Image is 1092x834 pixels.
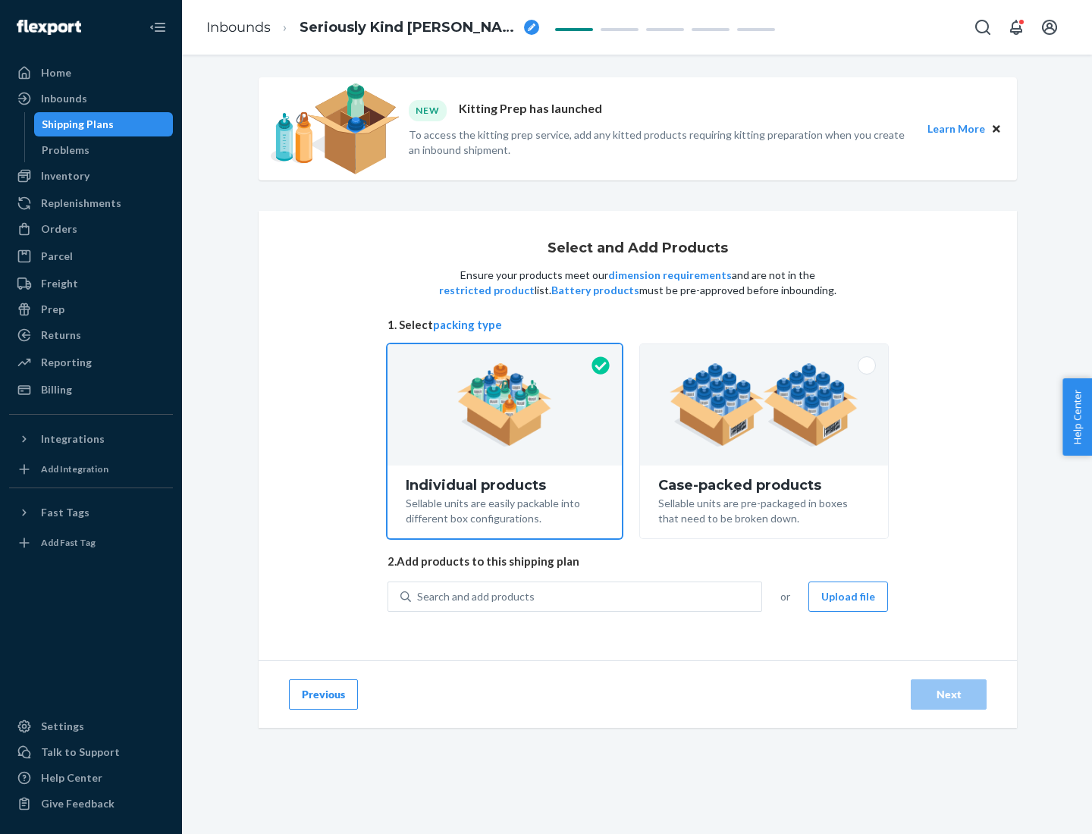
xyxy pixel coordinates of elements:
div: Case-packed products [658,478,870,493]
span: 2. Add products to this shipping plan [388,553,888,569]
div: Help Center [41,770,102,785]
a: Shipping Plans [34,112,174,136]
div: Inbounds [41,91,87,106]
span: Seriously Kind Woodcock [300,18,518,38]
button: Next [911,679,987,710]
button: Integrations [9,427,173,451]
button: Battery products [551,283,639,298]
a: Problems [34,138,174,162]
div: Individual products [406,478,604,493]
button: Open Search Box [968,12,998,42]
a: Add Integration [9,457,173,481]
button: dimension requirements [608,268,732,283]
div: Parcel [41,249,73,264]
button: Help Center [1062,378,1092,456]
a: Prep [9,297,173,321]
img: case-pack.59cecea509d18c883b923b81aeac6d0b.png [670,363,858,447]
a: Reporting [9,350,173,375]
button: Previous [289,679,358,710]
a: Inventory [9,164,173,188]
p: Kitting Prep has launched [459,100,602,121]
a: Inbounds [9,86,173,111]
a: Freight [9,271,173,296]
p: To access the kitting prep service, add any kitted products requiring kitting preparation when yo... [409,127,914,158]
div: Fast Tags [41,505,89,520]
div: Give Feedback [41,796,115,811]
div: Shipping Plans [42,117,114,132]
div: Settings [41,719,84,734]
button: Close [988,121,1005,137]
a: Talk to Support [9,740,173,764]
div: Next [924,687,974,702]
a: Home [9,61,173,85]
a: Help Center [9,766,173,790]
div: Sellable units are pre-packaged in boxes that need to be broken down. [658,493,870,526]
button: Upload file [808,582,888,612]
img: individual-pack.facf35554cb0f1810c75b2bd6df2d64e.png [457,363,552,447]
div: Talk to Support [41,745,120,760]
div: NEW [409,100,447,121]
button: packing type [433,317,502,333]
button: restricted product [439,283,535,298]
a: Inbounds [206,19,271,36]
p: Ensure your products meet our and are not in the list. must be pre-approved before inbounding. [438,268,838,298]
a: Orders [9,217,173,241]
div: Reporting [41,355,92,370]
button: Learn More [927,121,985,137]
div: Orders [41,221,77,237]
div: Billing [41,382,72,397]
button: Fast Tags [9,500,173,525]
a: Replenishments [9,191,173,215]
a: Parcel [9,244,173,268]
a: Returns [9,323,173,347]
div: Freight [41,276,78,291]
img: Flexport logo [17,20,81,35]
div: Add Fast Tag [41,536,96,549]
a: Add Fast Tag [9,531,173,555]
div: Home [41,65,71,80]
div: Sellable units are easily packable into different box configurations. [406,493,604,526]
div: Replenishments [41,196,121,211]
div: Prep [41,302,64,317]
button: Give Feedback [9,792,173,816]
a: Billing [9,378,173,402]
h1: Select and Add Products [548,241,728,256]
a: Settings [9,714,173,738]
div: Add Integration [41,462,108,475]
button: Open notifications [1001,12,1031,42]
div: Problems [42,143,89,158]
span: or [780,589,790,604]
ol: breadcrumbs [194,5,551,50]
div: Search and add products [417,589,535,604]
button: Open account menu [1034,12,1065,42]
div: Returns [41,328,81,343]
div: Integrations [41,431,105,447]
div: Inventory [41,168,89,183]
button: Close Navigation [143,12,173,42]
span: 1. Select [388,317,888,333]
